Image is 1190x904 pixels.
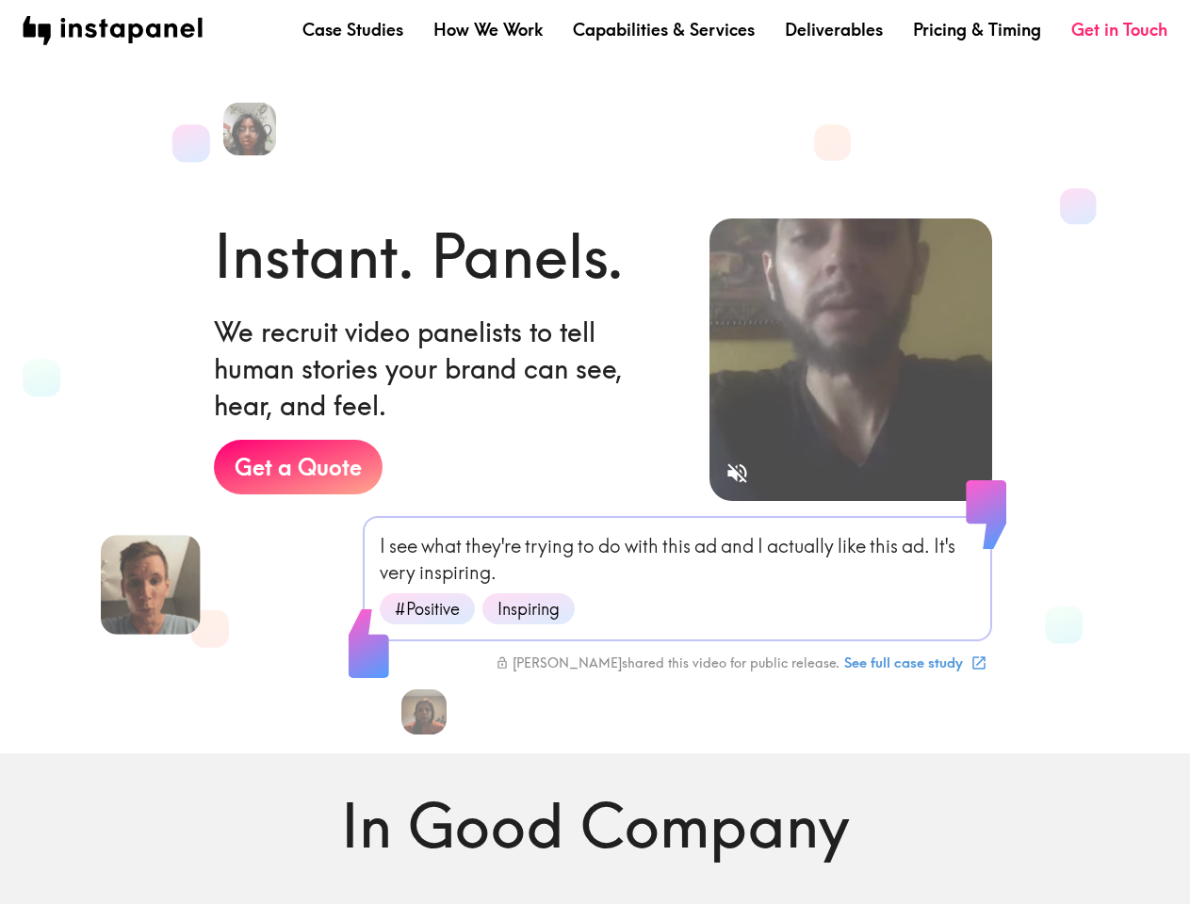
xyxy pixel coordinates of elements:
[53,783,1138,868] h1: In Good Company
[383,597,471,621] span: #Positive
[694,533,717,559] span: ad
[465,533,521,559] span: they're
[717,453,758,493] button: Sound is off
[625,533,659,559] span: with
[838,533,866,559] span: like
[934,533,955,559] span: It's
[214,214,624,299] h1: Instant. Panels.
[380,559,416,586] span: very
[721,533,754,559] span: and
[214,314,679,425] h6: We recruit video panelists to tell human stories your brand can see, hear, and feel.
[433,18,543,41] a: How We Work
[902,533,930,559] span: ad.
[389,533,417,559] span: see
[214,440,383,494] a: Get a Quote
[870,533,898,559] span: this
[380,533,385,559] span: I
[419,559,497,586] span: inspiring.
[662,533,691,559] span: this
[421,533,462,559] span: what
[223,103,276,155] img: Heena
[573,18,755,41] a: Capabilities & Services
[23,16,203,45] img: instapanel
[913,18,1041,41] a: Pricing & Timing
[525,533,574,559] span: trying
[101,535,201,635] img: Eric
[1071,18,1167,41] a: Get in Touch
[496,654,840,671] div: [PERSON_NAME] shared this video for public release.
[785,18,883,41] a: Deliverables
[401,689,447,734] img: Trish
[578,533,595,559] span: to
[758,533,763,559] span: I
[302,18,403,41] a: Case Studies
[767,533,834,559] span: actually
[486,597,571,621] span: Inspiring
[840,647,990,679] a: See full case study
[598,533,621,559] span: do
